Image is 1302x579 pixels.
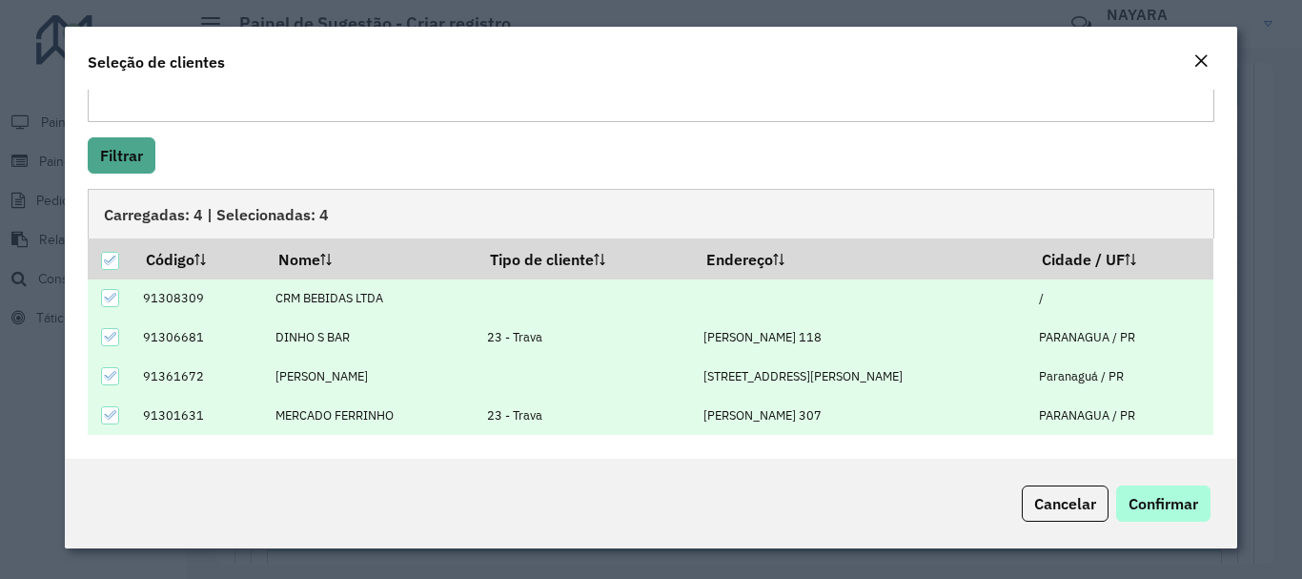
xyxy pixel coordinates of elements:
td: 23 - Trava [477,318,693,357]
td: 91308309 [133,279,265,319]
h4: Seleção de clientes [88,51,225,73]
th: Endereço [693,238,1028,279]
button: Filtrar [88,137,155,174]
td: 91361672 [133,357,265,396]
td: PARANAGUA / PR [1029,318,1214,357]
td: / [1029,279,1214,319]
em: Fechar [1193,53,1209,69]
td: [STREET_ADDRESS][PERSON_NAME] [693,357,1028,396]
th: Cidade / UF [1029,238,1214,279]
td: PARANAGUA / PR [1029,396,1214,435]
td: MERCADO FERRINHO [265,396,477,435]
td: 91306681 [133,318,265,357]
button: Confirmar [1116,486,1210,522]
span: Confirmar [1129,494,1198,513]
td: Paranaguá / PR [1029,357,1214,396]
button: Cancelar [1022,486,1109,522]
span: Cancelar [1034,494,1096,513]
th: Nome [265,238,477,279]
td: CRM BEBIDAS LTDA [265,279,477,319]
th: Código [133,238,265,279]
button: Close [1188,50,1214,74]
td: [PERSON_NAME] 307 [693,396,1028,435]
td: [PERSON_NAME] 118 [693,318,1028,357]
td: 91301631 [133,396,265,435]
div: Carregadas: 4 | Selecionadas: 4 [88,189,1213,238]
td: 23 - Trava [477,396,693,435]
th: Tipo de cliente [477,238,693,279]
td: [PERSON_NAME] [265,357,477,396]
td: DINHO S BAR [265,318,477,357]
